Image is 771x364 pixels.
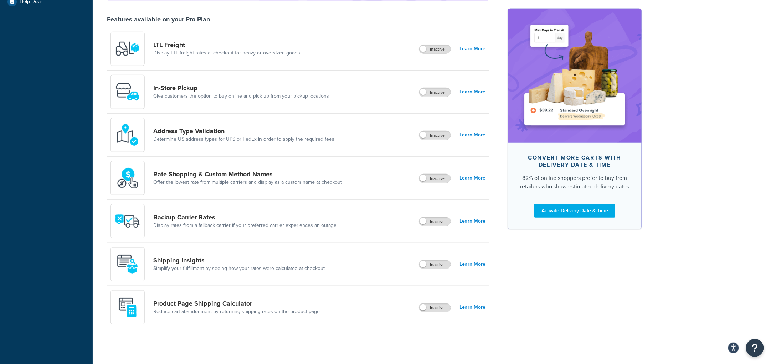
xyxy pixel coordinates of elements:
[153,213,336,221] a: Backup Carrier Rates
[419,260,451,269] label: Inactive
[153,265,325,272] a: Simplify your fulfillment by seeing how your rates were calculated at checkout
[519,154,630,168] div: Convert more carts with delivery date & time
[115,36,140,61] img: y79ZsPf0fXUFUhFXDzUgf+ktZg5F2+ohG75+v3d2s1D9TjoU8PiyCIluIjV41seZevKCRuEjTPPOKHJsQcmKCXGdfprl3L4q7...
[419,45,451,53] label: Inactive
[153,41,300,49] a: LTL Freight
[459,216,485,226] a: Learn More
[153,136,334,143] a: Determine US address types for UPS or FedEx in order to apply the required fees
[419,131,451,140] label: Inactive
[459,259,485,269] a: Learn More
[519,19,631,132] img: feature-image-ddt-36eae7f7280da8017bfb280eaccd9c446f90b1fe08728e4019434db127062ab4.png
[153,300,320,307] a: Product Page Shipping Calculator
[459,87,485,97] a: Learn More
[115,166,140,191] img: icon-duo-feat-rate-shopping-ecdd8bed.png
[459,173,485,183] a: Learn More
[459,302,485,312] a: Learn More
[419,174,451,183] label: Inactive
[153,93,329,100] a: Give customers the option to buy online and pick up from your pickup locations
[115,79,140,104] img: wfgcfpwTIucLEAAAAASUVORK5CYII=
[419,217,451,226] label: Inactive
[153,222,336,229] a: Display rates from a fallback carrier if your preferred carrier experiences an outage
[115,295,140,320] img: +D8d0cXZM7VpdAAAAAElFTkSuQmCC
[153,170,342,178] a: Rate Shopping & Custom Method Names
[153,84,329,92] a: In-Store Pickup
[115,252,140,277] img: Acw9rhKYsOEjAAAAAElFTkSuQmCC
[519,173,630,191] div: 82% of online shoppers prefer to buy from retailers who show estimated delivery dates
[153,127,334,135] a: Address Type Validation
[115,123,140,147] img: kIG8fy0lQAAAABJRU5ErkJggg==
[459,44,485,54] a: Learn More
[115,209,140,234] img: icon-duo-feat-backup-carrier-4420b188.png
[153,256,325,264] a: Shipping Insights
[107,15,210,23] div: Features available on your Pro Plan
[153,179,342,186] a: Offer the lowest rate from multiple carriers and display as a custom name at checkout
[534,204,615,217] a: Activate Delivery Date & Time
[419,303,451,312] label: Inactive
[153,50,300,57] a: Display LTL freight rates at checkout for heavy or oversized goods
[419,88,451,97] label: Inactive
[153,308,320,315] a: Reduce cart abandonment by returning shipping rates on the product page
[459,130,485,140] a: Learn More
[746,339,764,357] button: Open Resource Center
